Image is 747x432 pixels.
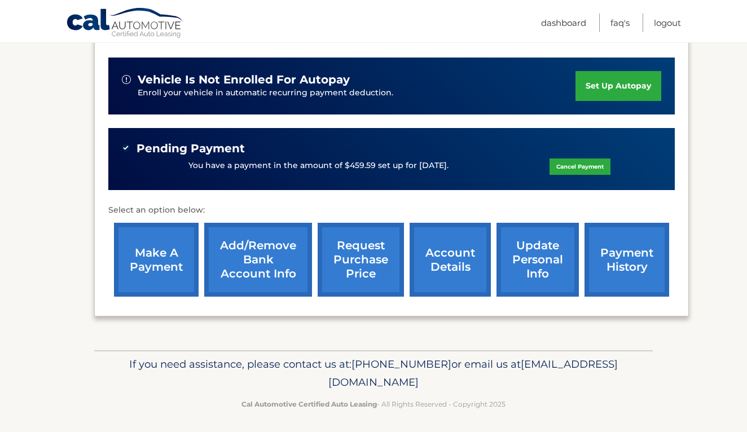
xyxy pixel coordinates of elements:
[102,355,645,391] p: If you need assistance, please contact us at: or email us at
[585,223,669,297] a: payment history
[410,223,491,297] a: account details
[351,358,451,371] span: [PHONE_NUMBER]
[550,158,610,175] a: Cancel Payment
[496,223,579,297] a: update personal info
[108,204,675,217] p: Select an option below:
[654,14,681,32] a: Logout
[137,142,245,156] span: Pending Payment
[188,160,449,172] p: You have a payment in the amount of $459.59 set up for [DATE].
[102,398,645,410] p: - All Rights Reserved - Copyright 2025
[138,87,575,99] p: Enroll your vehicle in automatic recurring payment deduction.
[122,144,130,152] img: check-green.svg
[204,223,312,297] a: Add/Remove bank account info
[114,223,199,297] a: make a payment
[66,7,184,40] a: Cal Automotive
[328,358,618,389] span: [EMAIL_ADDRESS][DOMAIN_NAME]
[541,14,586,32] a: Dashboard
[122,75,131,84] img: alert-white.svg
[610,14,630,32] a: FAQ's
[575,71,661,101] a: set up autopay
[241,400,377,408] strong: Cal Automotive Certified Auto Leasing
[138,73,350,87] span: vehicle is not enrolled for autopay
[318,223,404,297] a: request purchase price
